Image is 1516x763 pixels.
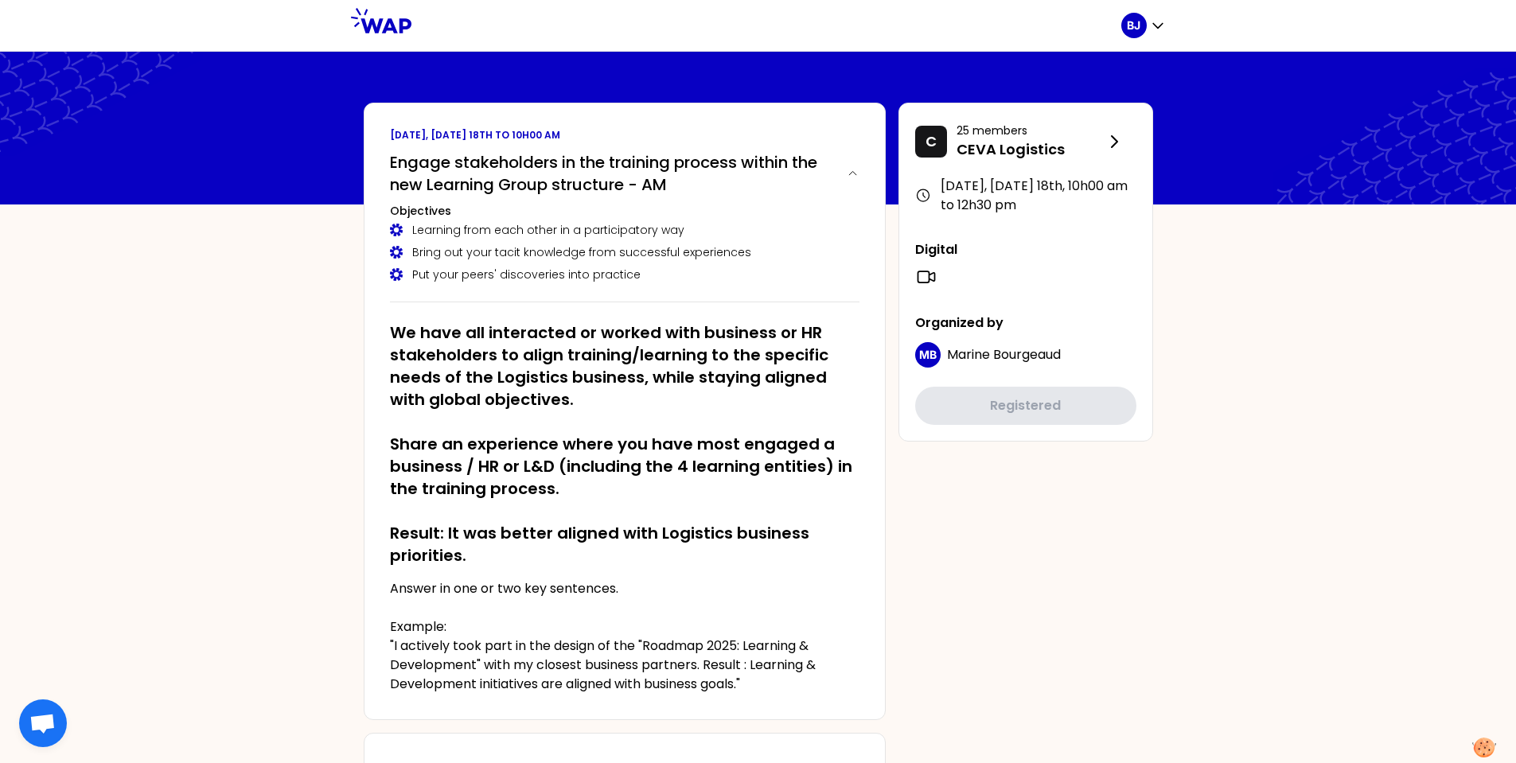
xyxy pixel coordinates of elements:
[390,151,835,196] h2: Engage stakeholders in the training process within the new Learning Group structure - AM
[915,387,1136,425] button: Registered
[390,267,859,282] div: Put your peers' discoveries into practice
[957,123,1105,138] p: 25 members
[1121,13,1166,38] button: BJ
[957,138,1105,161] p: CEVA Logistics
[919,347,937,363] p: MB
[19,699,67,747] div: Open chat
[390,321,859,566] h2: We have all interacted or worked with business or HR stakeholders to align training/learning to t...
[926,130,937,153] p: C
[915,177,1136,215] div: [DATE], [DATE] 18th , 10h00 am to 12h30 pm
[1127,18,1140,33] p: BJ
[390,151,859,196] button: Engage stakeholders in the training process within the new Learning Group structure - AM
[390,244,859,260] div: Bring out your tacit knowledge from successful experiences
[390,579,859,694] p: Answer in one or two key sentences. Example: "I actively took part in the design of the "Roadmap ...
[390,129,859,142] p: [DATE], [DATE] 18th to 10h00 am
[915,240,1136,259] p: Digital
[390,203,859,219] h3: Objectives
[947,345,1061,364] span: Marine Bourgeaud
[390,222,859,238] div: Learning from each other in a participatory way
[915,313,1136,333] p: Organized by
